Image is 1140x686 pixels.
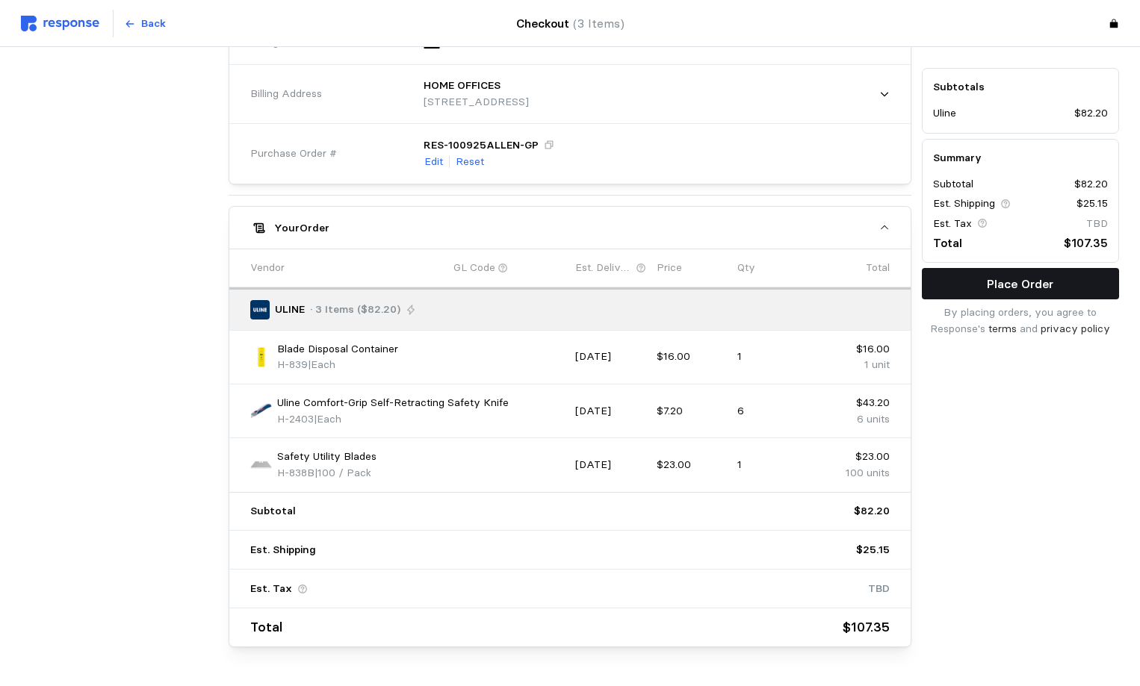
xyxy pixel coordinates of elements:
[933,150,1108,166] h5: Summary
[229,207,911,249] button: YourOrder
[250,542,316,558] p: Est. Shipping
[456,154,484,170] p: Reset
[1041,322,1110,335] a: privacy policy
[424,94,529,110] p: [STREET_ADDRESS]
[933,106,956,122] p: Uline
[424,154,443,170] p: Edit
[856,542,890,558] p: $25.15
[1086,216,1108,232] p: TBD
[737,349,808,365] p: 1
[573,16,625,31] span: (3 Items)
[315,466,371,479] span: | 100 / Pack
[933,216,972,232] p: Est. Tax
[819,341,890,358] p: $16.00
[657,260,682,276] p: Price
[988,322,1017,335] a: terms
[275,302,305,318] p: ULINE
[854,503,890,520] p: $82.20
[229,249,911,646] div: YourOrder
[424,153,444,171] button: Edit
[933,234,962,252] p: Total
[310,302,400,318] p: · 3 Items ($82.20)
[308,358,335,371] span: | Each
[250,617,282,638] p: Total
[1064,234,1108,252] p: $107.35
[250,581,292,597] p: Est. Tax
[575,260,633,276] p: Est. Delivery
[516,14,625,33] h4: Checkout
[277,412,314,425] span: H-2403
[575,457,646,473] p: [DATE]
[453,260,495,276] p: GL Code
[737,260,755,276] p: Qty
[21,16,99,31] img: svg%3e
[1074,176,1108,193] p: $82.20
[933,196,995,213] p: Est. Shipping
[866,260,890,276] p: Total
[250,503,296,520] p: Subtotal
[819,411,890,428] p: 6 units
[455,153,485,171] button: Reset
[575,403,646,420] p: [DATE]
[575,349,646,365] p: [DATE]
[1077,196,1108,213] p: $25.15
[250,86,322,102] span: Billing Address
[229,22,911,184] div: ULINE· 3 Items ($82.20)
[250,260,285,276] p: Vendor
[657,457,728,473] p: $23.00
[250,454,272,475] img: H-838B
[424,78,501,94] p: HOME OFFICES
[274,220,329,236] h5: Your Order
[737,403,808,420] p: 6
[1074,106,1108,122] p: $82.20
[657,403,728,420] p: $7.20
[843,617,890,638] p: $107.35
[819,449,890,465] p: $23.00
[922,268,1119,299] button: Place Order
[922,305,1119,337] p: By placing orders, you agree to Response's and
[277,341,398,358] p: Blade Disposal Container
[250,346,272,368] img: H-839
[819,357,890,373] p: 1 unit
[277,395,509,411] p: Uline Comfort-Grip Self-Retracting Safety Knife
[933,176,973,193] p: Subtotal
[424,137,539,154] p: RES-100925ALLEN-GP
[737,457,808,473] p: 1
[250,400,272,422] img: H-2403
[933,79,1108,95] h5: Subtotals
[868,581,890,597] p: TBD
[277,358,308,371] span: H-839
[277,449,377,465] p: Safety Utility Blades
[657,349,728,365] p: $16.00
[819,395,890,411] p: $43.20
[819,465,890,481] p: 100 units
[314,412,341,425] span: | Each
[116,10,174,38] button: Back
[987,275,1053,293] p: Place Order
[250,146,337,162] span: Purchase Order #
[141,16,166,32] p: Back
[277,466,315,479] span: H-838B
